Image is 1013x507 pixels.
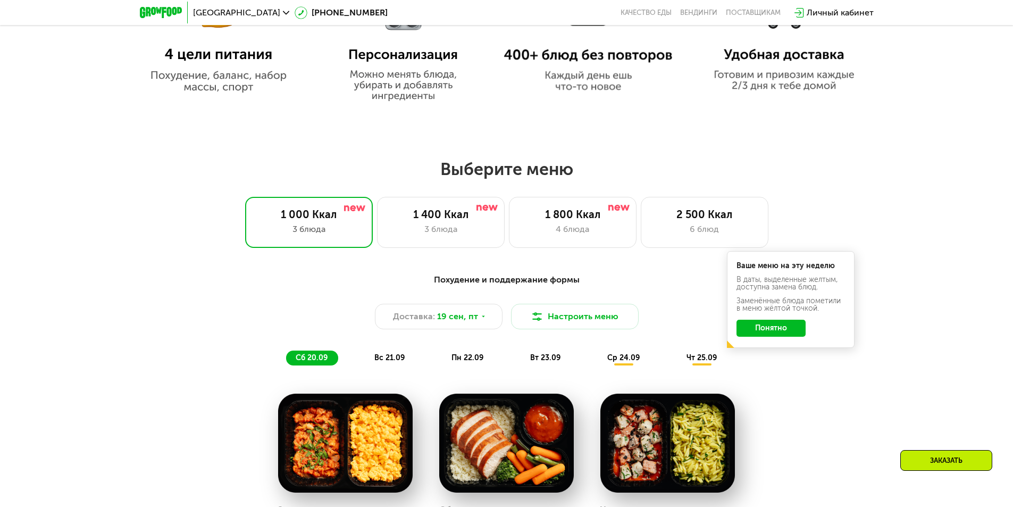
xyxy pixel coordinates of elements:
[193,9,280,17] span: [GEOGRAPHIC_DATA]
[652,208,757,221] div: 2 500 Ккал
[520,208,625,221] div: 1 800 Ккал
[652,223,757,236] div: 6 блюд
[736,320,806,337] button: Понятно
[736,297,845,312] div: Заменённые блюда пометили в меню жёлтой точкой.
[437,310,478,323] span: 19 сен, пт
[736,276,845,291] div: В даты, выделенные желтым, доступна замена блюд.
[726,9,781,17] div: поставщикам
[296,353,328,362] span: сб 20.09
[256,208,362,221] div: 1 000 Ккал
[807,6,874,19] div: Личный кабинет
[607,353,640,362] span: ср 24.09
[530,353,560,362] span: вт 23.09
[900,450,992,471] div: Заказать
[393,310,435,323] span: Доставка:
[451,353,483,362] span: пн 22.09
[34,159,979,180] h2: Выберите меню
[374,353,405,362] span: вс 21.09
[388,208,493,221] div: 1 400 Ккал
[621,9,672,17] a: Качество еды
[736,262,845,270] div: Ваше меню на эту неделю
[388,223,493,236] div: 3 блюда
[687,353,717,362] span: чт 25.09
[295,6,388,19] a: [PHONE_NUMBER]
[511,304,639,329] button: Настроить меню
[680,9,717,17] a: Вендинги
[256,223,362,236] div: 3 блюда
[520,223,625,236] div: 4 блюда
[192,273,822,287] div: Похудение и поддержание формы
